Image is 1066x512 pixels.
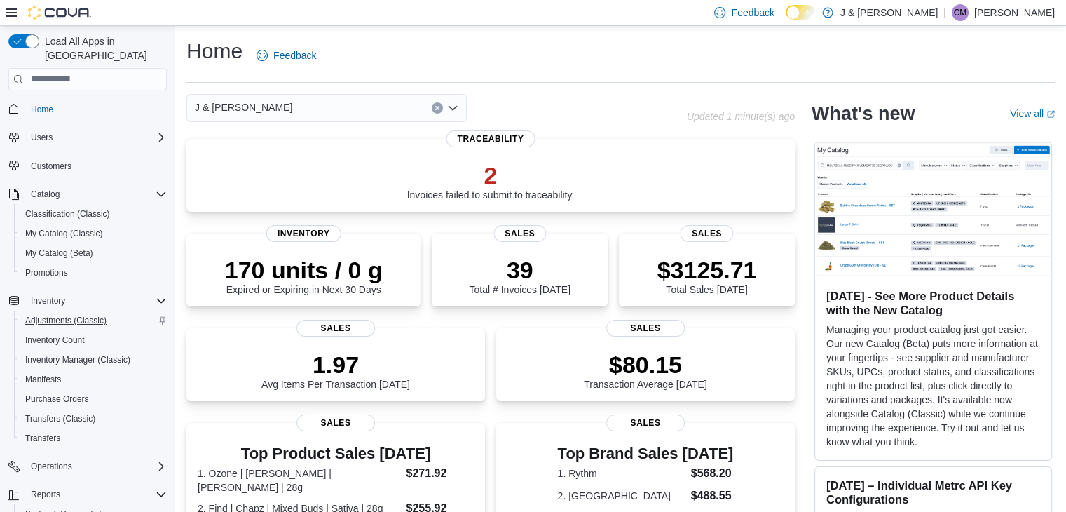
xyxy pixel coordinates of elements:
[25,292,71,309] button: Inventory
[558,445,734,462] h3: Top Brand Sales [DATE]
[432,102,443,114] button: Clear input
[1046,110,1055,119] svg: External link
[3,291,172,311] button: Inventory
[3,99,172,119] button: Home
[14,350,172,370] button: Inventory Manager (Classic)
[273,48,316,62] span: Feedback
[31,295,65,306] span: Inventory
[251,41,322,69] a: Feedback
[261,351,410,379] p: 1.97
[20,332,90,349] a: Inventory Count
[606,415,685,431] span: Sales
[3,485,172,504] button: Reports
[25,486,66,503] button: Reports
[25,315,107,326] span: Adjustments (Classic)
[25,208,110,220] span: Classification (Classic)
[25,101,59,118] a: Home
[25,458,78,475] button: Operations
[25,158,77,175] a: Customers
[20,430,66,447] a: Transfers
[31,189,60,200] span: Catalog
[25,292,167,309] span: Inventory
[198,445,474,462] h3: Top Product Sales [DATE]
[31,489,60,500] span: Reports
[407,161,575,201] div: Invoices failed to submit to traceability.
[687,111,795,122] p: Updated 1 minute(s) ago
[20,312,112,329] a: Adjustments (Classic)
[14,409,172,429] button: Transfers (Classic)
[731,6,774,20] span: Feedback
[39,34,167,62] span: Load All Apps in [GEOGRAPHIC_DATA]
[20,371,167,388] span: Manifests
[584,351,707,379] p: $80.15
[25,413,95,424] span: Transfers (Classic)
[20,225,109,242] a: My Catalog (Classic)
[469,256,570,284] p: 39
[446,130,535,147] span: Traceability
[20,351,167,368] span: Inventory Manager (Classic)
[954,4,967,21] span: CM
[3,184,172,204] button: Catalog
[25,335,85,346] span: Inventory Count
[558,466,685,480] dt: 1. Rythm
[974,4,1055,21] p: [PERSON_NAME]
[406,465,473,482] dd: $271.92
[14,224,172,243] button: My Catalog (Classic)
[14,429,172,448] button: Transfers
[31,161,71,172] span: Customers
[407,161,575,189] p: 2
[25,129,58,146] button: Users
[20,391,167,407] span: Purchase Orders
[25,433,60,444] span: Transfers
[826,323,1040,449] p: Managing your product catalog just got easier. Our new Catalog (Beta) puts more information at yo...
[20,206,167,222] span: Classification (Classic)
[31,104,53,115] span: Home
[296,415,375,431] span: Sales
[25,354,130,365] span: Inventory Manager (Classic)
[14,370,172,389] button: Manifests
[20,225,167,242] span: My Catalog (Classic)
[14,330,172,350] button: Inventory Count
[20,245,167,262] span: My Catalog (Beta)
[20,391,95,407] a: Purchase Orders
[606,320,685,337] span: Sales
[20,351,136,368] a: Inventory Manager (Classic)
[31,461,72,472] span: Operations
[786,5,815,20] input: Dark Mode
[691,487,734,504] dd: $488.55
[195,99,292,116] span: J & [PERSON_NAME]
[14,263,172,283] button: Promotions
[812,102,915,125] h2: What's new
[198,466,400,494] dt: 1. Ozone | [PERSON_NAME] | [PERSON_NAME] | 28g
[25,129,167,146] span: Users
[25,486,167,503] span: Reports
[3,156,172,176] button: Customers
[296,320,375,337] span: Sales
[20,264,74,281] a: Promotions
[20,206,116,222] a: Classification (Classic)
[266,225,341,242] span: Inventory
[558,489,685,503] dt: 2. [GEOGRAPHIC_DATA]
[20,264,167,281] span: Promotions
[225,256,383,284] p: 170 units / 0 g
[826,289,1040,317] h3: [DATE] - See More Product Details with the New Catalog
[25,157,167,175] span: Customers
[20,332,167,349] span: Inventory Count
[186,37,242,65] h1: Home
[840,4,938,21] p: J & [PERSON_NAME]
[25,100,167,118] span: Home
[681,225,733,242] span: Sales
[447,102,458,114] button: Open list of options
[584,351,707,390] div: Transaction Average [DATE]
[14,389,172,409] button: Purchase Orders
[20,410,167,427] span: Transfers (Classic)
[691,465,734,482] dd: $568.20
[20,371,67,388] a: Manifests
[657,256,757,284] p: $3125.71
[20,312,167,329] span: Adjustments (Classic)
[20,430,167,447] span: Transfers
[25,186,65,203] button: Catalog
[25,267,68,278] span: Promotions
[3,128,172,147] button: Users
